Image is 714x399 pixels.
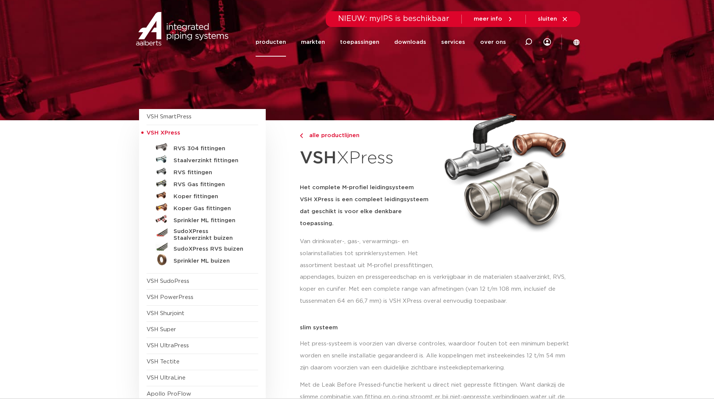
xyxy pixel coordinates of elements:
[441,28,465,57] a: services
[256,28,506,57] nav: Menu
[474,16,502,22] span: meer info
[147,254,258,266] a: Sprinkler ML buizen
[147,294,193,300] a: VSH PowerPress
[174,258,248,265] h5: Sprinkler ML buizen
[300,236,436,272] p: Van drinkwater-, gas-, verwarmings- en solarinstallaties tot sprinklersystemen. Het assortiment b...
[147,375,186,381] a: VSH UltraLine
[147,311,184,316] a: VSH Shurjoint
[300,271,575,307] p: appendages, buizen en pressgereedschap en is verkrijgbaar in de materialen staalverzinkt, RVS, ko...
[300,325,575,330] p: slim systeem
[174,246,248,253] h5: SudoXPress RVS buizen
[147,278,189,284] a: VSH SudoPress
[147,153,258,165] a: Staalverzinkt fittingen
[300,149,337,167] strong: VSH
[147,177,258,189] a: RVS Gas fittingen
[174,205,248,212] h5: Koper Gas fittingen
[147,327,176,332] a: VSH Super
[474,16,513,22] a: meer info
[538,16,557,22] span: sluiten
[147,225,258,242] a: SudoXPress Staalverzinkt buizen
[147,141,258,153] a: RVS 304 fittingen
[174,228,248,242] h5: SudoXPress Staalverzinkt buizen
[147,242,258,254] a: SudoXPress RVS buizen
[147,130,180,136] span: VSH XPress
[147,114,192,120] a: VSH SmartPress
[147,189,258,201] a: Koper fittingen
[480,28,506,57] a: over ons
[340,28,379,57] a: toepassingen
[538,16,568,22] a: sluiten
[338,15,449,22] span: NIEUW: myIPS is beschikbaar
[394,28,426,57] a: downloads
[300,133,303,138] img: chevron-right.svg
[305,133,359,138] span: alle productlijnen
[300,144,436,173] h1: XPress
[174,193,248,200] h5: Koper fittingen
[301,28,325,57] a: markten
[147,359,180,365] a: VSH Tectite
[300,131,436,140] a: alle productlijnen
[174,157,248,164] h5: Staalverzinkt fittingen
[256,28,286,57] a: producten
[147,343,189,348] a: VSH UltraPress
[174,145,248,152] h5: RVS 304 fittingen
[147,201,258,213] a: Koper Gas fittingen
[300,182,436,230] h5: Het complete M-profiel leidingsysteem VSH XPress is een compleet leidingsysteem dat geschikt is v...
[174,181,248,188] h5: RVS Gas fittingen
[147,165,258,177] a: RVS fittingen
[147,213,258,225] a: Sprinkler ML fittingen
[300,338,575,374] p: Het press-systeem is voorzien van diverse controles, waardoor fouten tot een minimum beperkt word...
[174,217,248,224] h5: Sprinkler ML fittingen
[147,391,191,397] a: Apollo ProFlow
[174,169,248,176] h5: RVS fittingen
